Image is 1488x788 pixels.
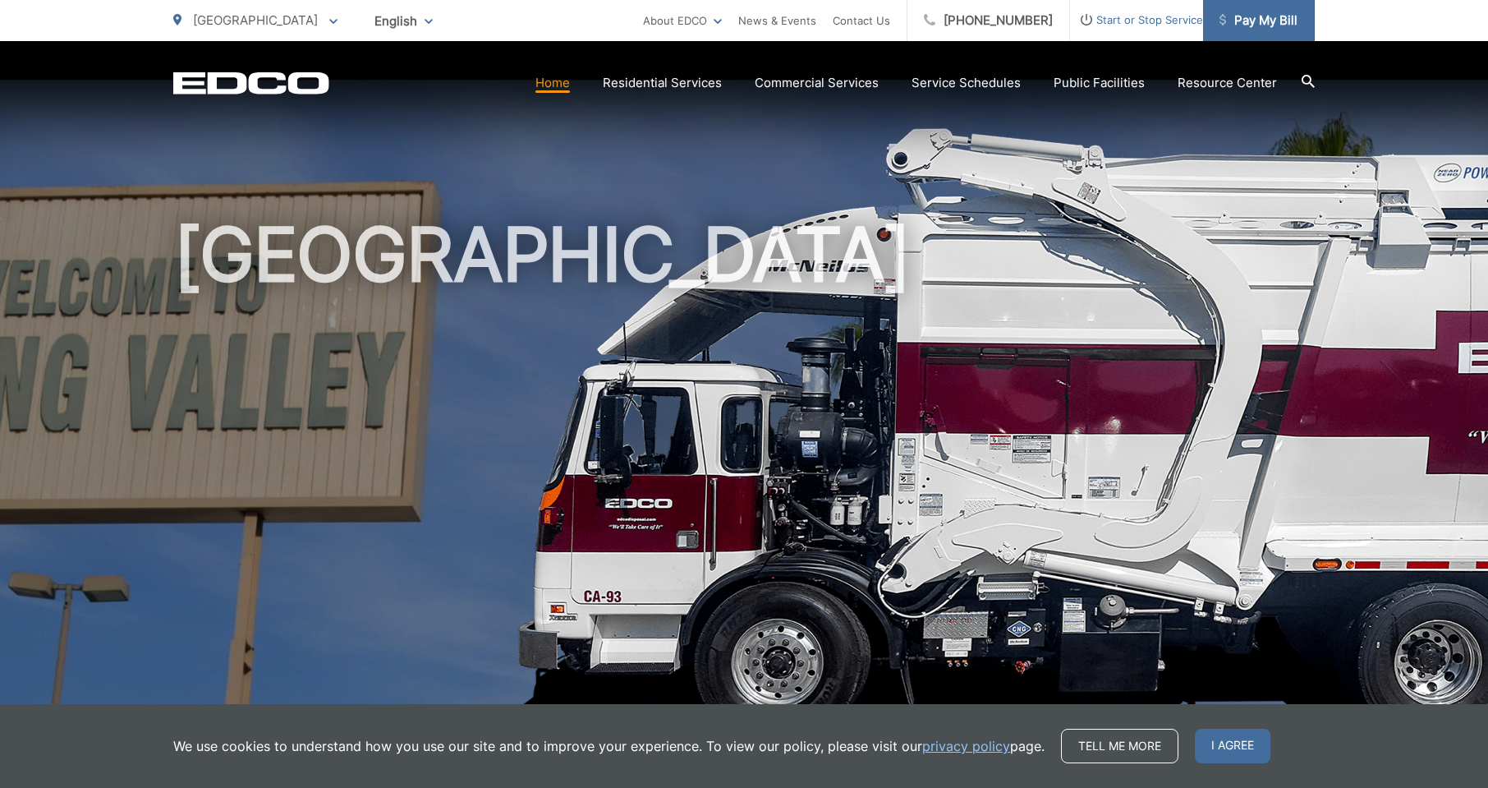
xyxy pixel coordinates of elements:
[603,73,722,93] a: Residential Services
[912,73,1021,93] a: Service Schedules
[1061,729,1178,763] a: Tell me more
[755,73,879,93] a: Commercial Services
[173,214,1315,734] h1: [GEOGRAPHIC_DATA]
[362,7,445,35] span: English
[173,736,1045,756] p: We use cookies to understand how you use our site and to improve your experience. To view our pol...
[738,11,816,30] a: News & Events
[1219,11,1297,30] span: Pay My Bill
[643,11,722,30] a: About EDCO
[535,73,570,93] a: Home
[833,11,890,30] a: Contact Us
[1178,73,1277,93] a: Resource Center
[173,71,329,94] a: EDCD logo. Return to the homepage.
[193,12,318,28] span: [GEOGRAPHIC_DATA]
[922,736,1010,756] a: privacy policy
[1054,73,1145,93] a: Public Facilities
